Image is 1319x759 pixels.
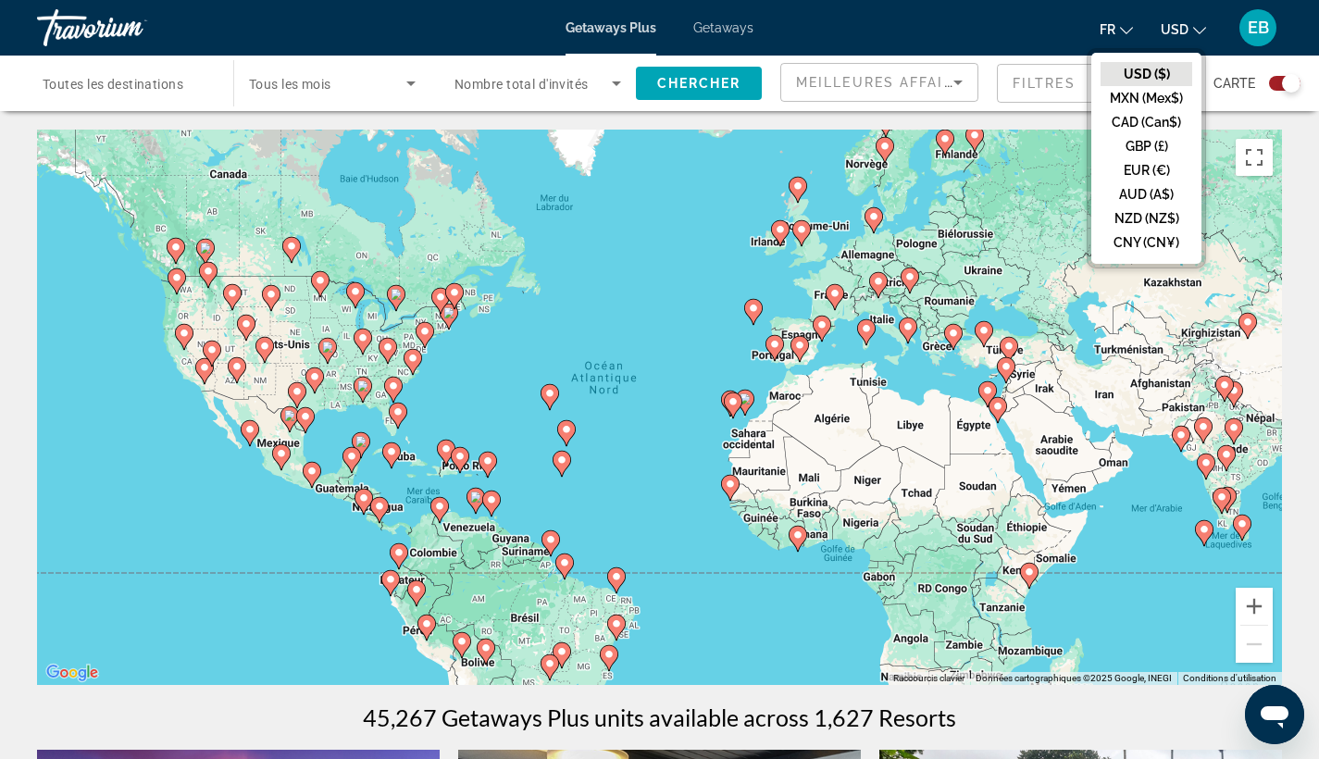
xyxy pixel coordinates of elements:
[1101,182,1192,206] button: AUD (A$)
[566,20,656,35] a: Getaways Plus
[454,77,589,92] span: Nombre total d'invités
[1100,22,1115,37] span: fr
[1101,110,1192,134] button: CAD (Can$)
[636,67,762,100] button: Chercher
[1100,16,1133,43] button: Change language
[1236,139,1273,176] button: Passer en plein écran
[42,661,103,685] img: Google
[1248,19,1269,37] span: EB
[1161,16,1206,43] button: Change currency
[1234,8,1282,47] button: User Menu
[1213,70,1255,96] span: Carte
[657,76,741,91] span: Chercher
[1101,158,1192,182] button: EUR (€)
[42,661,103,685] a: Ouvrir cette zone dans Google Maps (dans une nouvelle fenêtre)
[1161,22,1188,37] span: USD
[796,71,963,93] mat-select: Sort by
[893,672,964,685] button: Raccourcis clavier
[1236,588,1273,625] button: Zoom avant
[363,703,956,731] h1: 45,267 Getaways Plus units available across 1,627 Resorts
[1101,230,1192,255] button: CNY (CN¥)
[1101,62,1192,86] button: USD ($)
[249,77,331,92] span: Tous les mois
[997,63,1195,104] button: Filter
[1183,673,1276,683] a: Conditions d'utilisation (s'ouvre dans un nouvel onglet)
[1101,86,1192,110] button: MXN (Mex$)
[1101,206,1192,230] button: NZD (NZ$)
[976,673,1172,683] span: Données cartographiques ©2025 Google, INEGI
[1101,134,1192,158] button: GBP (£)
[43,77,183,92] span: Toutes les destinations
[37,4,222,52] a: Travorium
[796,75,974,90] span: Meilleures affaires
[693,20,753,35] a: Getaways
[1236,626,1273,663] button: Zoom arrière
[1245,685,1304,744] iframe: Bouton de lancement de la fenêtre de messagerie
